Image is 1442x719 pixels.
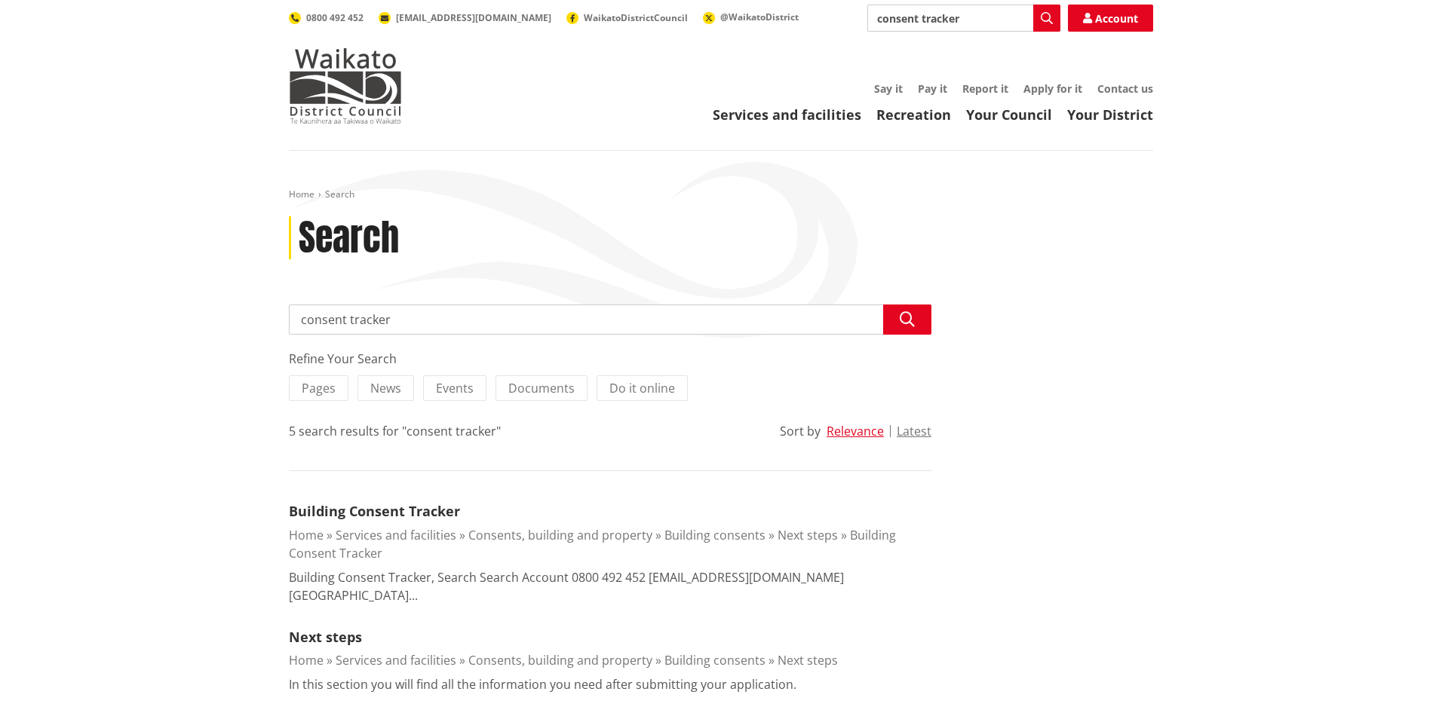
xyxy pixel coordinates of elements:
[664,652,765,669] a: Building consents
[1068,5,1153,32] a: Account
[289,304,931,335] input: Search input
[299,216,399,260] h1: Search
[720,11,799,23] span: @WaikatoDistrict
[508,380,575,396] span: Documents
[336,527,456,543] a: Services and facilities
[379,11,551,24] a: [EMAIL_ADDRESS][DOMAIN_NAME]
[584,11,688,24] span: WaikatoDistrictCouncil
[609,380,675,396] span: Do it online
[289,527,896,561] a: Building Consent Tracker
[664,527,765,543] a: Building consents
[780,422,821,440] div: Sort by
[289,527,324,543] a: Home
[289,422,501,440] div: 5 search results for "consent tracker"
[302,380,336,396] span: Pages
[468,652,652,669] a: Consents, building and property
[876,106,951,124] a: Recreation
[289,675,796,693] p: In this section you will find all the information you need after submitting your application.
[289,628,362,646] a: Next steps
[436,380,474,396] span: Events
[289,502,460,520] a: Building Consent Tracker
[966,106,1052,124] a: Your Council
[306,11,364,24] span: 0800 492 452
[1067,106,1153,124] a: Your District
[325,188,354,200] span: Search
[289,652,324,669] a: Home
[289,188,1153,201] nav: breadcrumb
[1023,81,1082,96] a: Apply for it
[289,568,931,604] p: Building Consent Tracker, Search Search Account 0800 492 452 [EMAIL_ADDRESS][DOMAIN_NAME] [GEOGRA...
[918,81,947,96] a: Pay it
[1097,81,1153,96] a: Contact us
[778,652,838,669] a: Next steps
[874,81,903,96] a: Say it
[962,81,1008,96] a: Report it
[289,188,314,200] a: Home
[396,11,551,24] span: [EMAIL_ADDRESS][DOMAIN_NAME]
[289,11,364,24] a: 0800 492 452
[867,5,1060,32] input: Search input
[289,350,931,368] div: Refine Your Search
[566,11,688,24] a: WaikatoDistrictCouncil
[289,48,402,124] img: Waikato District Council - Te Kaunihera aa Takiwaa o Waikato
[778,527,838,543] a: Next steps
[703,11,799,23] a: @WaikatoDistrict
[468,527,652,543] a: Consents, building and property
[897,424,931,438] button: Latest
[336,652,456,669] a: Services and facilities
[827,424,884,438] button: Relevance
[713,106,861,124] a: Services and facilities
[370,380,401,396] span: News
